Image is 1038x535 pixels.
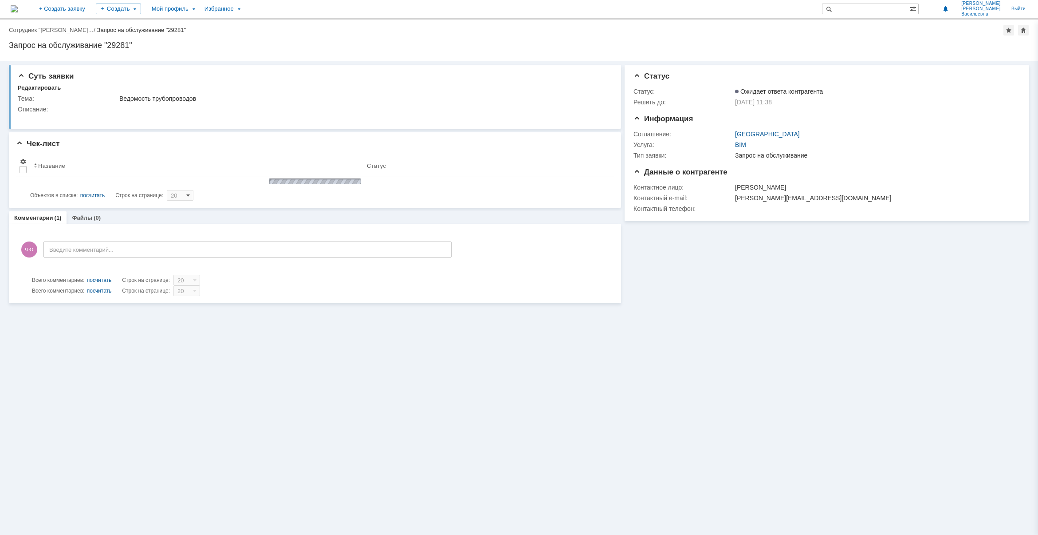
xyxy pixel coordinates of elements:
div: Статус: [633,88,733,95]
span: Объектов в списке: [30,192,78,198]
div: Тема: [18,95,118,102]
i: Строк на странице: [32,285,170,296]
span: Данные о контрагенте [633,168,727,176]
span: [DATE] 11:38 [735,99,772,106]
div: Контактный телефон: [633,205,733,212]
a: Комментарии [14,214,53,221]
span: Суть заявки [18,72,74,80]
th: Название [30,155,363,177]
span: [PERSON_NAME] [961,1,1001,6]
a: BIM [735,141,746,148]
div: Редактировать [18,84,61,91]
div: [PERSON_NAME] [735,184,1014,191]
div: [PERSON_NAME][EMAIL_ADDRESS][DOMAIN_NAME] [735,194,1014,202]
div: Решить до: [633,99,733,106]
span: [PERSON_NAME] [961,6,1001,12]
i: Строк на странице: [32,275,170,285]
div: Запрос на обслуживание [735,152,1014,159]
th: Статус [363,155,607,177]
div: Контактный e-mail: [633,194,733,202]
span: Чек-лист [16,139,60,148]
span: Всего комментариев: [32,277,84,283]
div: Статус [367,162,386,169]
span: ЧЮ [21,242,37,258]
div: Ведомость трубопроводов [119,95,606,102]
div: Тип заявки: [633,152,733,159]
div: Описание: [18,106,608,113]
span: Статус [633,72,669,80]
div: посчитать [80,190,105,201]
a: Перейти на домашнюю страницу [11,5,18,12]
div: посчитать [87,275,112,285]
span: Расширенный поиск [909,4,918,12]
a: Файлы [72,214,92,221]
span: Васильевна [961,12,1001,17]
div: (1) [55,214,62,221]
div: Добавить в избранное [1003,25,1014,36]
div: посчитать [87,285,112,296]
img: logo [11,5,18,12]
span: Настройки [20,158,27,165]
div: Услуга: [633,141,733,148]
img: wJIQAAOwAAAAAAAAAAAA== [266,177,364,186]
span: Ожидает ответа контрагента [735,88,823,95]
div: Создать [96,4,141,14]
div: Запрос на обслуживание "29281" [9,41,1029,50]
div: Название [38,162,65,169]
div: (0) [94,214,101,221]
a: Сотрудник "[PERSON_NAME]… [9,27,94,33]
div: / [9,27,97,33]
div: Соглашение: [633,131,733,138]
div: Контактное лицо: [633,184,733,191]
i: Строк на странице: [30,190,163,201]
span: Информация [633,115,693,123]
a: [GEOGRAPHIC_DATA] [735,131,800,138]
div: Сделать домашней страницей [1018,25,1029,36]
div: Запрос на обслуживание "29281" [97,27,186,33]
span: Всего комментариев: [32,288,84,294]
